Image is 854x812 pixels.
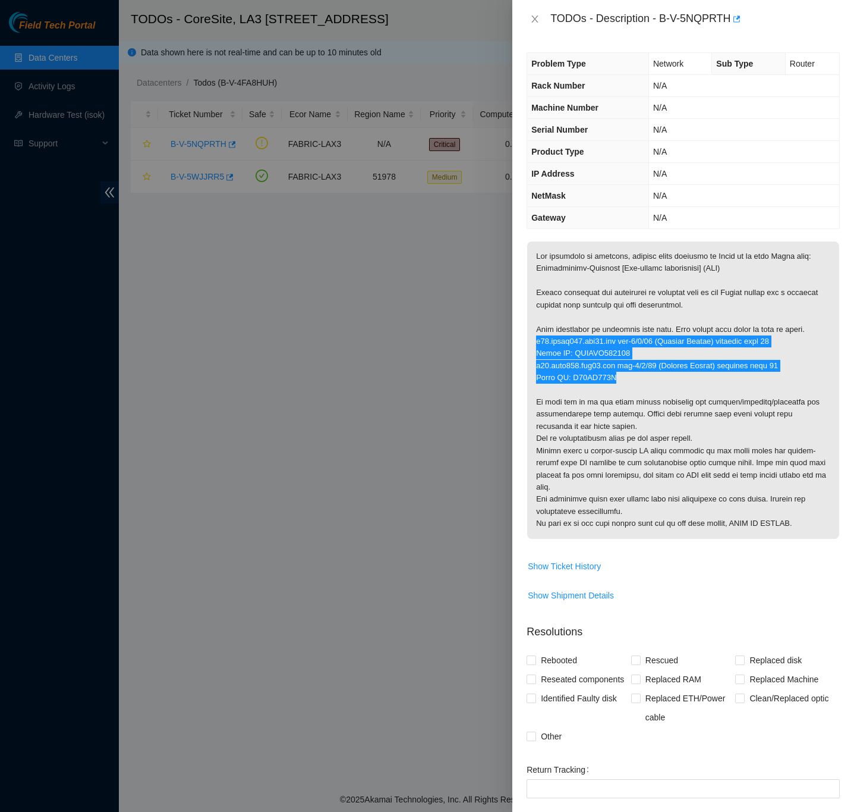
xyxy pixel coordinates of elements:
[536,727,566,746] span: Other
[653,59,683,68] span: Network
[536,651,582,670] span: Rebooted
[527,14,543,25] button: Close
[745,670,823,689] span: Replaced Machine
[531,125,588,134] span: Serial Number
[531,59,586,68] span: Problem Type
[531,191,566,200] span: NetMask
[653,191,667,200] span: N/A
[536,689,622,708] span: Identified Faulty disk
[531,81,585,90] span: Rack Number
[530,14,540,24] span: close
[653,81,667,90] span: N/A
[653,103,667,112] span: N/A
[790,59,815,68] span: Router
[531,169,574,178] span: IP Address
[653,169,667,178] span: N/A
[653,213,667,222] span: N/A
[527,615,840,640] p: Resolutions
[641,651,683,670] span: Rescued
[641,689,736,727] span: Replaced ETH/Power cable
[528,560,601,573] span: Show Ticket History
[745,689,833,708] span: Clean/Replaced optic
[527,779,840,798] input: Return Tracking
[528,589,614,602] span: Show Shipment Details
[653,125,667,134] span: N/A
[527,242,839,539] p: Lor ipsumdolo si ametcons, adipisc elits doeiusmo te Incid ut la etdo Magna aliq: Enimadminimv-Qu...
[653,147,667,156] span: N/A
[716,59,753,68] span: Sub Type
[745,651,806,670] span: Replaced disk
[531,213,566,222] span: Gateway
[641,670,706,689] span: Replaced RAM
[527,586,614,605] button: Show Shipment Details
[531,147,584,156] span: Product Type
[527,557,601,576] button: Show Ticket History
[550,10,840,29] div: TODOs - Description - B-V-5NQPRTH
[527,760,594,779] label: Return Tracking
[536,670,629,689] span: Reseated components
[531,103,598,112] span: Machine Number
